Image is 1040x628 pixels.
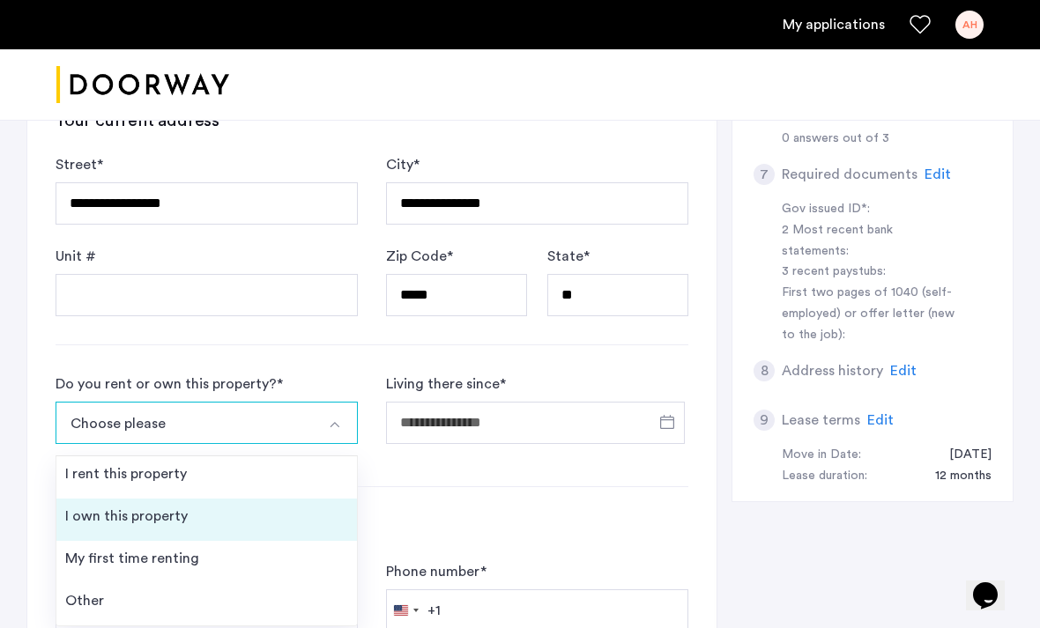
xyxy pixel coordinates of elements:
div: +1 [427,600,441,621]
h5: Address history [782,360,883,381]
div: Gov issued ID*: [782,199,960,220]
h5: Required documents [782,164,917,185]
h3: Your current address [56,108,688,133]
div: AH [955,11,984,39]
div: 9 [754,410,775,431]
a: My application [783,14,885,35]
label: Zip Code * [386,246,453,267]
div: 7 [754,164,775,185]
a: Cazamio logo [56,52,229,118]
img: arrow [328,417,342,432]
div: 2 Most recent bank statements: [782,220,960,262]
div: Lease duration: [782,466,867,487]
div: Other [65,590,104,611]
label: City * [386,154,420,175]
div: 3 recent paystubs: [782,262,960,283]
div: 8 [754,360,775,381]
h5: Lease terms [782,410,860,431]
button: Select option [316,402,358,444]
h3: Current Landlord [56,515,688,540]
span: Edit [867,413,894,427]
label: Phone number * [386,561,487,582]
div: I rent this property [65,463,187,484]
div: 12 months [917,466,992,487]
button: Select option [56,402,316,444]
div: First two pages of 1040 (self-employed) or offer letter (new to the job): [782,283,960,346]
img: logo [56,52,229,118]
div: I own this property [65,506,188,527]
div: My first time renting [65,548,199,569]
iframe: chat widget [966,558,1022,610]
label: Street * [56,154,103,175]
span: Edit [925,167,951,181]
div: 0 answers out of 3 [782,129,992,150]
span: Edit [890,364,917,378]
div: Do you rent or own this property? * [56,373,283,395]
label: Unit # [56,246,96,267]
div: 10/31/2025 [932,445,992,466]
a: Favorites [910,14,931,35]
label: Living there since * [386,373,506,395]
button: Open calendar [657,411,678,432]
label: State * [547,246,590,267]
div: Move in Date: [782,445,861,466]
